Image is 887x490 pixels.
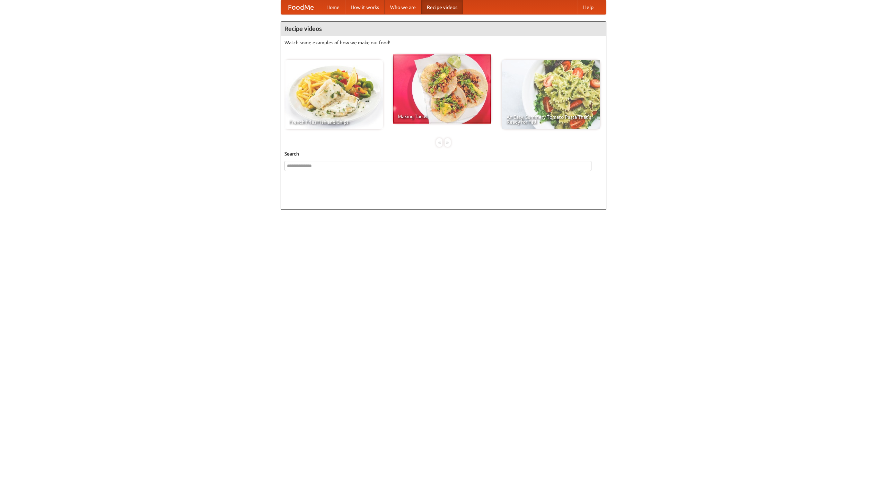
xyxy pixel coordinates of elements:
[289,119,378,124] span: French Fries Fish and Chips
[284,150,603,157] h5: Search
[281,22,606,36] h4: Recipe videos
[393,54,491,124] a: Making Tacos
[421,0,463,14] a: Recipe videos
[284,39,603,46] p: Watch some examples of how we make our food!
[281,0,321,14] a: FoodMe
[578,0,599,14] a: Help
[284,60,383,129] a: French Fries Fish and Chips
[385,0,421,14] a: Who we are
[436,138,442,147] div: «
[321,0,345,14] a: Home
[445,138,451,147] div: »
[502,60,600,129] a: An Easy, Summery Tomato Pasta That's Ready for Fall
[507,115,595,124] span: An Easy, Summery Tomato Pasta That's Ready for Fall
[345,0,385,14] a: How it works
[398,114,486,119] span: Making Tacos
